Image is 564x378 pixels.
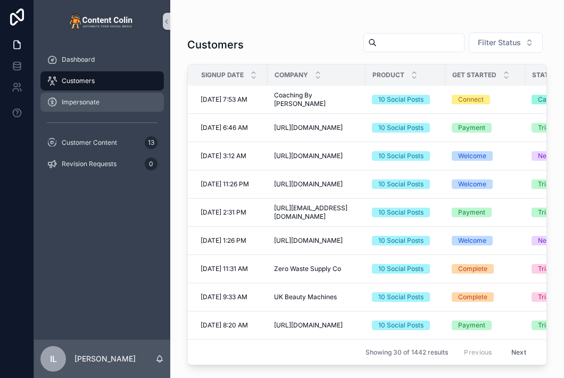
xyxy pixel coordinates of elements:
[201,124,248,132] span: [DATE] 6:46 AM
[62,55,95,64] span: Dashboard
[50,352,57,365] span: IL
[40,50,164,69] a: Dashboard
[538,208,551,217] div: Trial
[458,95,484,104] div: Connect
[201,71,244,79] span: Signup Date
[40,93,164,112] a: Impersonate
[201,293,247,301] span: [DATE] 9:33 AM
[458,179,486,189] div: Welcome
[458,264,487,274] div: Complete
[34,43,170,187] div: scrollable content
[274,236,343,245] span: [URL][DOMAIN_NAME]
[378,208,424,217] div: 10 Social Posts
[62,77,95,85] span: Customers
[69,13,135,30] img: App logo
[274,293,337,301] span: UK Beauty Machines
[378,95,424,104] div: 10 Social Posts
[378,292,424,302] div: 10 Social Posts
[201,95,247,104] span: [DATE] 7:53 AM
[274,124,343,132] span: [URL][DOMAIN_NAME]
[187,37,244,52] h1: Customers
[452,71,496,79] span: Get Started
[366,348,448,357] span: Showing 30 of 1442 results
[458,292,487,302] div: Complete
[62,160,117,168] span: Revision Requests
[532,71,558,79] span: Status
[378,321,424,330] div: 10 Social Posts
[538,151,552,161] div: New
[378,151,424,161] div: 10 Social Posts
[458,208,485,217] div: Payment
[538,123,551,133] div: Trial
[201,321,248,330] span: [DATE] 8:20 AM
[274,321,343,330] span: [URL][DOMAIN_NAME]
[40,133,164,152] a: Customer Content13
[40,154,164,174] a: Revision Requests0
[458,151,486,161] div: Welcome
[201,152,246,160] span: [DATE] 3:12 AM
[62,138,117,147] span: Customer Content
[274,152,343,160] span: [URL][DOMAIN_NAME]
[538,236,552,245] div: New
[538,321,551,330] div: Trial
[201,236,246,245] span: [DATE] 1:26 PM
[274,204,359,221] span: [URL][EMAIL_ADDRESS][DOMAIN_NAME]
[469,32,543,53] button: Select Button
[201,208,246,217] span: [DATE] 2:31 PM
[372,71,404,79] span: Product
[274,265,341,273] span: Zero Waste Supply Co
[40,71,164,91] a: Customers
[74,354,136,364] p: [PERSON_NAME]
[201,265,248,273] span: [DATE] 11:31 AM
[145,158,157,170] div: 0
[378,264,424,274] div: 10 Social Posts
[201,180,249,188] span: [DATE] 11:26 PM
[458,321,485,330] div: Payment
[458,123,485,133] div: Payment
[478,37,521,48] span: Filter Status
[538,179,551,189] div: Trial
[274,180,343,188] span: [URL][DOMAIN_NAME]
[458,236,486,245] div: Welcome
[62,98,99,106] span: Impersonate
[504,344,534,360] button: Next
[378,179,424,189] div: 10 Social Posts
[378,123,424,133] div: 10 Social Posts
[145,136,157,149] div: 13
[274,91,359,108] span: Coaching By [PERSON_NAME]
[275,71,308,79] span: Company
[378,236,424,245] div: 10 Social Posts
